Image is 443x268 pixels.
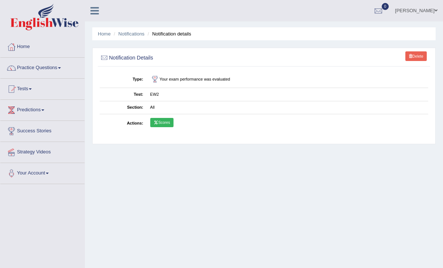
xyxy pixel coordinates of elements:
a: Practice Questions [0,58,85,76]
a: Your Account [0,163,85,182]
a: Delete [405,51,427,61]
a: Scores [150,118,174,128]
h2: Notification Details [100,53,303,63]
td: Your exam performance was evaluated [147,71,428,88]
a: Strategy Videos [0,142,85,160]
th: Test [100,88,147,101]
th: Section [100,101,147,114]
a: Predictions [0,100,85,118]
a: Success Stories [0,121,85,139]
th: Type [100,71,147,88]
td: EW2 [147,88,428,101]
a: Home [0,37,85,55]
td: All [147,101,428,114]
li: Notification details [146,30,191,37]
a: Home [98,31,111,37]
a: Notifications [119,31,145,37]
span: 0 [382,3,389,10]
a: Tests [0,79,85,97]
th: Actions [100,114,147,132]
